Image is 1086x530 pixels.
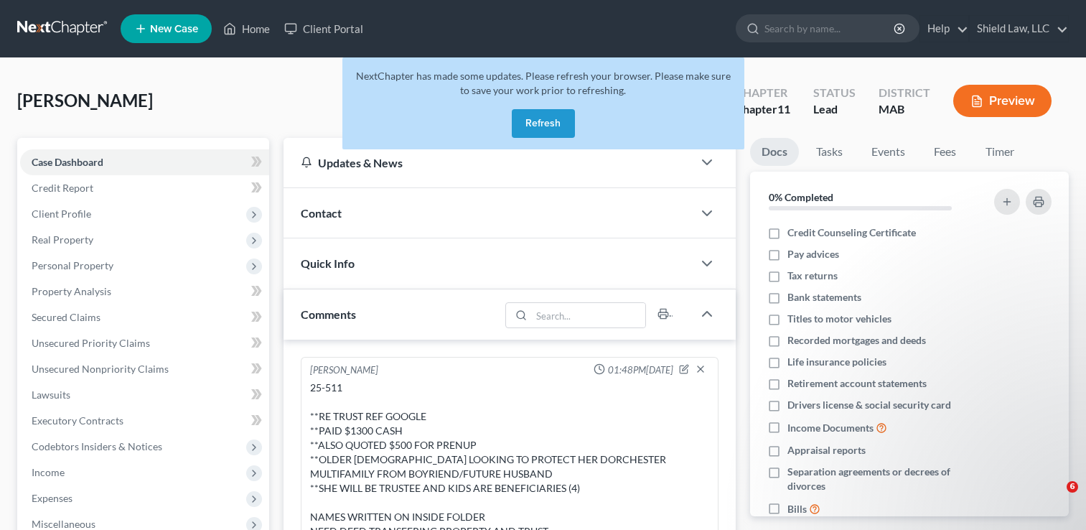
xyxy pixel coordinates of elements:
span: Lawsuits [32,389,70,401]
span: Retirement account statements [787,376,927,391]
a: Help [920,16,968,42]
span: Bank statements [787,290,861,304]
span: [PERSON_NAME] [17,90,153,111]
span: Income [32,466,65,478]
span: Separation agreements or decrees of divorces [787,465,977,493]
span: Property Analysis [32,285,111,297]
input: Search by name... [764,15,896,42]
a: Case Dashboard [20,149,269,175]
span: Unsecured Nonpriority Claims [32,363,169,375]
strong: 0% Completed [769,191,833,203]
span: Drivers license & social security card [787,398,951,412]
a: Secured Claims [20,304,269,330]
span: Recorded mortgages and deeds [787,333,926,348]
div: [PERSON_NAME] [310,363,378,378]
div: Chapter [735,85,790,101]
span: Credit Counseling Certificate [787,226,916,240]
div: Status [813,85,856,101]
span: Comments [301,307,356,321]
span: Miscellaneous [32,518,95,530]
span: Unsecured Priority Claims [32,337,150,349]
input: Search... [531,303,645,327]
div: Lead [813,101,856,118]
span: Appraisal reports [787,443,866,457]
span: Codebtors Insiders & Notices [32,440,162,452]
span: Personal Property [32,259,113,271]
a: Unsecured Priority Claims [20,330,269,356]
span: 6 [1067,481,1078,493]
span: Pay advices [787,247,839,261]
span: Expenses [32,492,72,504]
span: New Case [150,24,198,34]
a: Property Analysis [20,279,269,304]
span: Tax returns [787,269,838,283]
span: Bills [787,502,807,516]
span: Quick Info [301,256,355,270]
span: Credit Report [32,182,93,194]
div: District [879,85,930,101]
a: Docs [750,138,799,166]
a: Home [216,16,277,42]
div: MAB [879,101,930,118]
span: Executory Contracts [32,414,123,427]
a: Tasks [805,138,854,166]
span: 01:48PM[DATE] [608,363,673,377]
a: Events [860,138,917,166]
span: Case Dashboard [32,156,103,168]
button: Refresh [512,109,575,138]
span: 11 [777,102,790,116]
a: Credit Report [20,175,269,201]
a: Client Portal [277,16,370,42]
span: Client Profile [32,208,91,220]
a: Executory Contracts [20,408,269,434]
a: Unsecured Nonpriority Claims [20,356,269,382]
button: Preview [953,85,1052,117]
span: Titles to motor vehicles [787,312,891,326]
iframe: Intercom live chat [1037,481,1072,516]
span: Contact [301,206,342,220]
span: NextChapter has made some updates. Please refresh your browser. Please make sure to save your wor... [356,70,731,96]
span: Life insurance policies [787,355,886,369]
span: Secured Claims [32,311,100,323]
a: Shield Law, LLC [970,16,1068,42]
a: Timer [974,138,1026,166]
div: Updates & News [301,155,675,170]
a: Lawsuits [20,382,269,408]
span: Real Property [32,233,93,246]
a: Fees [922,138,968,166]
span: Income Documents [787,421,874,435]
div: Chapter [735,101,790,118]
